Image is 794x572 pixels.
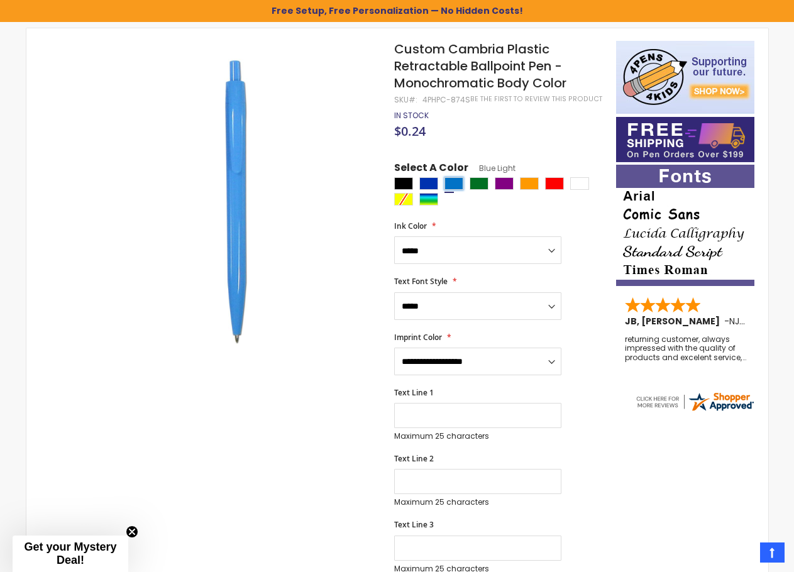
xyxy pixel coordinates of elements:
div: 4PHPC-874S [422,95,470,105]
a: 4pens.com certificate URL [634,405,755,415]
a: Be the first to review this product [470,94,602,104]
span: Text Line 3 [394,519,434,530]
div: Red [545,177,564,190]
div: Orange [520,177,539,190]
div: Green [470,177,488,190]
p: Maximum 25 characters [394,431,561,441]
span: $0.24 [394,123,426,140]
span: Get your Mystery Deal! [24,541,116,566]
span: NJ [729,315,745,327]
div: returning customer, always impressed with the quality of products and excelent service, will retu... [625,335,747,362]
a: Top [760,542,785,563]
div: Black [394,177,413,190]
img: 4pens 4 kids [616,41,754,114]
div: Assorted [419,193,438,206]
div: Availability [394,111,429,121]
div: Get your Mystery Deal!Close teaser [13,536,128,572]
span: Text Line 2 [394,453,434,464]
p: Maximum 25 characters [394,497,561,507]
div: Purple [495,177,514,190]
img: image_9__1_1.jpg [91,59,378,346]
span: Text Font Style [394,276,448,287]
button: Close teaser [126,525,138,538]
img: 4pens.com widget logo [634,390,755,413]
span: JB, [PERSON_NAME] [625,315,724,327]
span: Blue Light [468,163,516,173]
img: Free shipping on orders over $199 [616,117,754,162]
strong: SKU [394,94,417,105]
div: Blue [419,177,438,190]
img: font-personalization-examples [616,165,754,286]
span: Ink Color [394,221,427,231]
div: Blue Light [444,177,463,190]
span: Select A Color [394,161,468,178]
span: Custom Cambria Plastic Retractable Ballpoint Pen - Monochromatic Body Color [394,40,566,92]
span: Text Line 1 [394,387,434,398]
span: In stock [394,110,429,121]
div: White [570,177,589,190]
span: Imprint Color [394,332,442,343]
